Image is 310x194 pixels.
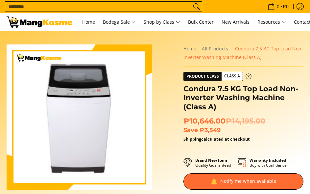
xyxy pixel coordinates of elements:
[7,16,72,28] img: Condura 7.5 KG Top Load Non-Inverter Washing Machine (Class A) | Mang Kosme
[254,13,289,31] a: Resources
[218,13,253,31] a: New Arrivals
[195,157,227,163] strong: Brand New Item
[183,136,201,142] a: Shipping
[282,4,290,9] span: ₱0
[250,158,287,168] p: Buy with Confidence
[183,117,265,126] span: ₱10,646.00
[183,45,196,52] a: Home
[183,126,198,133] span: Save
[257,18,286,26] span: Resources
[276,4,280,9] span: 0
[184,72,222,81] span: Product Class
[103,18,136,26] span: Bodega Sale
[200,126,221,133] span: ₱3,549
[79,13,98,31] a: Home
[226,117,265,126] del: ₱14,195.00
[222,19,250,25] span: New Arrivals
[183,72,251,81] a: Product Class Class A
[266,3,291,10] span: •
[11,44,147,190] img: condura-7.5kg-topload-non-inverter-washing-machine-class-c-full-view-mang-kosme
[183,136,250,142] strong: calculated at checkout
[202,45,228,52] a: All Products
[185,13,217,31] a: Bulk Center
[183,45,303,60] span: Condura 7.5 KG Top Load Non-Inverter Washing Machine (Class A)
[140,13,183,31] a: Shop by Class
[183,44,303,62] nav: Breadcrumbs
[191,2,202,12] button: Search
[144,18,180,26] span: Shop by Class
[183,84,303,112] h1: Condura 7.5 KG Top Load Non-Inverter Washing Machine (Class A)
[82,19,95,25] span: Home
[188,19,214,25] span: Bulk Center
[222,72,243,80] span: Class A
[100,13,139,31] a: Bodega Sale
[250,157,286,163] strong: Warranty Included
[195,158,231,168] p: Quality Guaranteed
